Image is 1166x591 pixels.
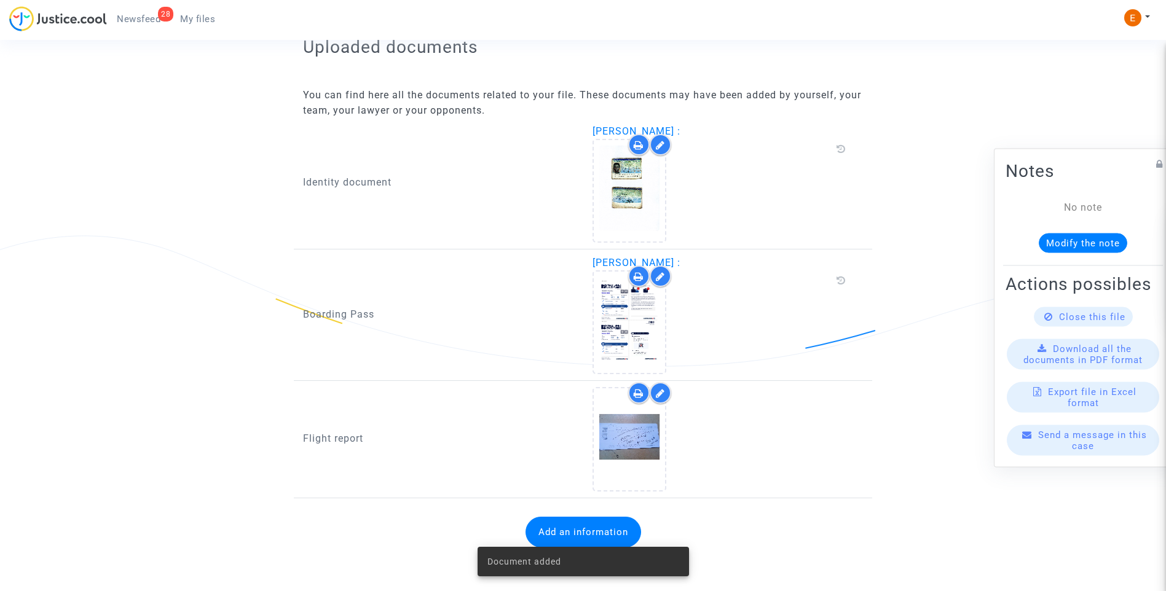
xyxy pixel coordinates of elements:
span: Export file in Excel format [1048,386,1136,409]
span: Document added [487,555,561,568]
span: Newsfeed [117,14,160,25]
div: No note [1024,200,1142,215]
a: 28Newsfeed [107,10,170,28]
h2: Uploaded documents [303,36,863,58]
button: Modify the note [1039,233,1127,253]
span: [PERSON_NAME] : [593,125,680,137]
span: You can find here all the documents related to your file. These documents may have been added by ... [303,89,861,116]
h2: Notes [1006,160,1160,182]
span: Download all the documents in PDF format [1023,343,1143,366]
div: 28 [158,7,173,22]
span: [PERSON_NAME] : [593,257,680,268]
button: Add an information [526,517,641,547]
p: Identity document [303,174,574,190]
h2: Actions possibles [1006,273,1160,295]
img: jc-logo.svg [9,6,107,31]
img: ACg8ocIeiFvHKe4dA5oeRFd_CiCnuxWUEc1A2wYhRJE3TTWt=s96-c [1124,9,1141,26]
p: Boarding Pass [303,307,574,322]
span: Close this file [1059,311,1125,323]
span: My files [180,14,215,25]
p: Flight report [303,431,574,446]
span: Send a message in this case [1038,429,1147,452]
a: My files [170,10,225,28]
